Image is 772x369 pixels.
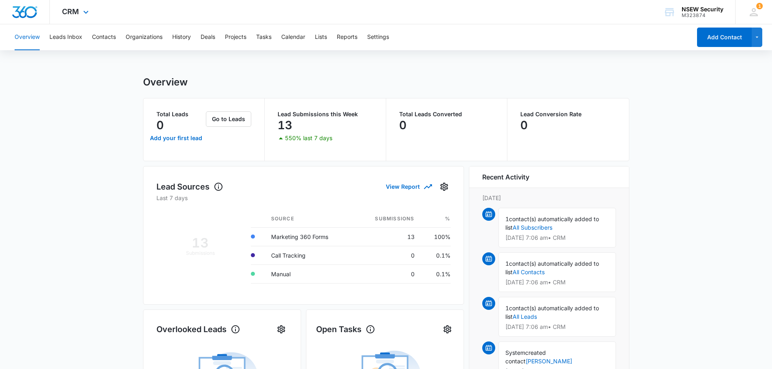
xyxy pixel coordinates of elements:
[441,323,454,336] button: Settings
[206,115,251,122] a: Go to Leads
[421,246,451,264] td: 0.1%
[265,246,354,264] td: Call Tracking
[520,119,528,132] p: 0
[399,119,406,132] p: 0
[156,111,205,117] p: Total Leads
[505,279,609,285] p: [DATE] 7:06 am • CRM
[156,323,240,335] h1: Overlooked Leads
[265,210,354,228] th: Source
[505,215,509,222] span: 1
[156,194,451,202] p: Last 7 days
[505,260,599,275] span: contact(s) automatically added to list
[505,260,509,267] span: 1
[526,358,572,365] a: [PERSON_NAME]
[265,227,354,246] td: Marketing 360 Forms
[505,235,609,241] p: [DATE] 7:06 am • CRM
[15,24,40,50] button: Overview
[682,6,723,13] div: account name
[275,323,288,336] button: Settings
[156,181,223,193] h1: Lead Sources
[367,24,389,50] button: Settings
[225,24,246,50] button: Projects
[505,349,546,365] span: created contact
[62,7,79,16] span: CRM
[337,24,357,50] button: Reports
[505,215,599,231] span: contact(s) automatically added to list
[421,264,451,283] td: 0.1%
[354,227,421,246] td: 13
[386,179,431,194] button: View Report
[278,111,373,117] p: Lead Submissions this Week
[482,194,616,202] p: [DATE]
[156,119,164,132] p: 0
[513,313,537,320] a: All Leads
[265,264,354,283] td: Manual
[421,227,451,246] td: 100%
[697,28,752,47] button: Add Contact
[354,264,421,283] td: 0
[354,210,421,228] th: Submissions
[172,24,191,50] button: History
[143,76,188,88] h1: Overview
[520,111,616,117] p: Lead Conversion Rate
[148,128,205,148] a: Add your first lead
[315,24,327,50] button: Lists
[682,13,723,18] div: account id
[201,24,215,50] button: Deals
[126,24,163,50] button: Organizations
[92,24,116,50] button: Contacts
[285,135,332,141] p: 550% last 7 days
[505,349,525,356] span: System
[756,3,763,9] span: 1
[438,180,451,193] button: Settings
[505,305,509,311] span: 1
[206,111,251,127] button: Go to Leads
[281,24,305,50] button: Calendar
[354,246,421,264] td: 0
[505,324,609,330] p: [DATE] 7:06 am • CRM
[316,323,375,335] h1: Open Tasks
[421,210,451,228] th: %
[505,305,599,320] span: contact(s) automatically added to list
[513,269,545,275] a: All Contacts
[49,24,82,50] button: Leads Inbox
[482,172,529,182] h6: Recent Activity
[756,3,763,9] div: notifications count
[399,111,494,117] p: Total Leads Converted
[256,24,272,50] button: Tasks
[513,224,552,231] a: All Subscribers
[278,119,292,132] p: 13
